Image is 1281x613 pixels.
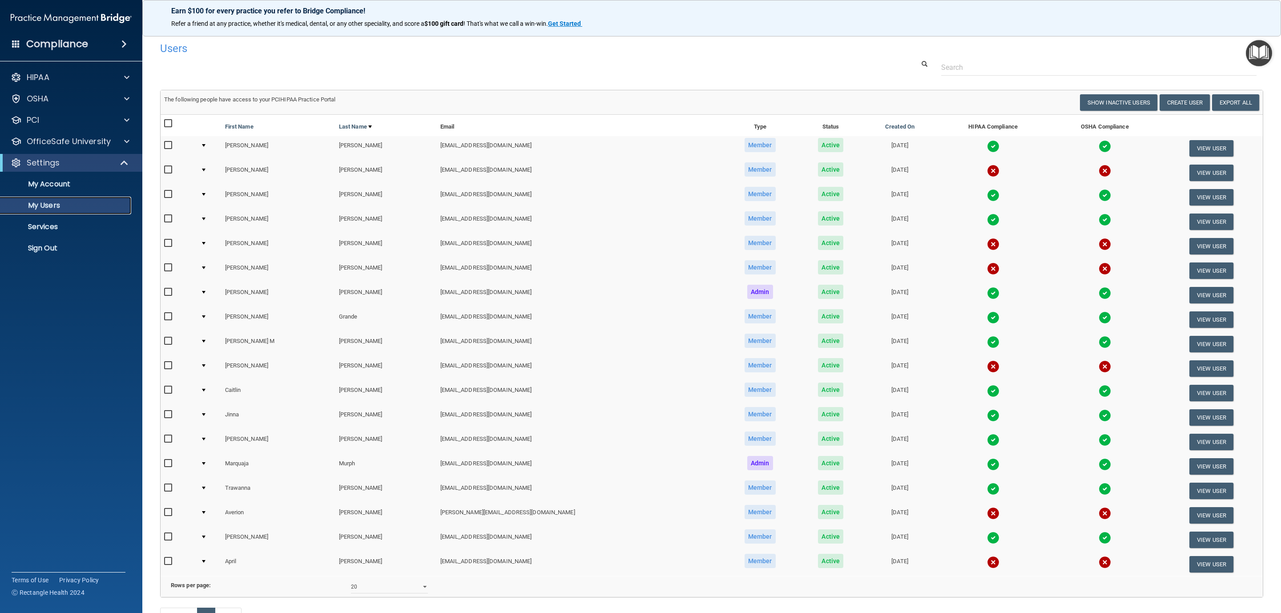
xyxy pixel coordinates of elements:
[335,528,437,552] td: [PERSON_NAME]
[885,121,914,132] a: Created On
[818,480,843,495] span: Active
[335,185,437,210] td: [PERSON_NAME]
[987,409,999,422] img: tick.e7d51cea.svg
[437,552,722,576] td: [EMAIL_ADDRESS][DOMAIN_NAME]
[437,115,722,136] th: Email
[745,383,776,397] span: Member
[437,307,722,332] td: [EMAIL_ADDRESS][DOMAIN_NAME]
[818,138,843,152] span: Active
[987,189,999,202] img: tick.e7d51cea.svg
[987,262,999,275] img: cross.ca9f0e7f.svg
[335,210,437,234] td: [PERSON_NAME]
[745,309,776,323] span: Member
[1099,238,1111,250] img: cross.ca9f0e7f.svg
[222,307,335,332] td: [PERSON_NAME]
[1099,311,1111,324] img: tick.e7d51cea.svg
[1189,360,1233,377] button: View User
[171,582,211,589] b: Rows per page:
[745,334,776,348] span: Member
[987,140,999,153] img: tick.e7d51cea.svg
[1189,385,1233,401] button: View User
[27,115,39,125] p: PCI
[335,307,437,332] td: Grande
[335,503,437,528] td: [PERSON_NAME]
[26,38,88,50] h4: Compliance
[548,20,582,27] a: Get Started
[987,532,999,544] img: tick.e7d51cea.svg
[745,236,776,250] span: Member
[1099,507,1111,520] img: cross.ca9f0e7f.svg
[335,356,437,381] td: [PERSON_NAME]
[818,554,843,568] span: Active
[222,430,335,454] td: [PERSON_NAME]
[818,162,843,177] span: Active
[1189,458,1233,475] button: View User
[1080,94,1157,111] button: Show Inactive Users
[987,165,999,177] img: cross.ca9f0e7f.svg
[747,456,773,470] span: Admin
[437,454,722,479] td: [EMAIL_ADDRESS][DOMAIN_NAME]
[863,161,937,185] td: [DATE]
[11,72,129,83] a: HIPAA
[987,311,999,324] img: tick.e7d51cea.svg
[1099,336,1111,348] img: tick.e7d51cea.svg
[987,360,999,373] img: cross.ca9f0e7f.svg
[818,236,843,250] span: Active
[335,136,437,161] td: [PERSON_NAME]
[437,283,722,307] td: [EMAIL_ADDRESS][DOMAIN_NAME]
[1099,360,1111,373] img: cross.ca9f0e7f.svg
[1189,434,1233,450] button: View User
[863,185,937,210] td: [DATE]
[818,456,843,470] span: Active
[1189,165,1233,181] button: View User
[222,454,335,479] td: Marquaja
[222,332,335,356] td: [PERSON_NAME] M
[437,528,722,552] td: [EMAIL_ADDRESS][DOMAIN_NAME]
[335,161,437,185] td: [PERSON_NAME]
[745,138,776,152] span: Member
[1099,409,1111,422] img: tick.e7d51cea.svg
[863,356,937,381] td: [DATE]
[818,505,843,519] span: Active
[437,185,722,210] td: [EMAIL_ADDRESS][DOMAIN_NAME]
[863,381,937,405] td: [DATE]
[863,430,937,454] td: [DATE]
[437,332,722,356] td: [EMAIL_ADDRESS][DOMAIN_NAME]
[437,210,722,234] td: [EMAIL_ADDRESS][DOMAIN_NAME]
[335,552,437,576] td: [PERSON_NAME]
[6,222,127,231] p: Services
[27,136,111,147] p: OfficeSafe University
[1189,189,1233,206] button: View User
[818,432,843,446] span: Active
[335,430,437,454] td: [PERSON_NAME]
[222,528,335,552] td: [PERSON_NAME]
[437,136,722,161] td: [EMAIL_ADDRESS][DOMAIN_NAME]
[863,332,937,356] td: [DATE]
[863,405,937,430] td: [DATE]
[12,588,85,597] span: Ⓒ Rectangle Health 2024
[1099,458,1111,471] img: tick.e7d51cea.svg
[222,283,335,307] td: [PERSON_NAME]
[745,432,776,446] span: Member
[745,162,776,177] span: Member
[818,187,843,201] span: Active
[11,157,129,168] a: Settings
[863,283,937,307] td: [DATE]
[1189,238,1233,254] button: View User
[1160,94,1210,111] button: Create User
[745,505,776,519] span: Member
[1099,262,1111,275] img: cross.ca9f0e7f.svg
[59,576,99,585] a: Privacy Policy
[745,554,776,568] span: Member
[1212,94,1259,111] a: Export All
[1099,165,1111,177] img: cross.ca9f0e7f.svg
[936,115,1049,136] th: HIPAA Compliance
[1189,214,1233,230] button: View User
[437,430,722,454] td: [EMAIL_ADDRESS][DOMAIN_NAME]
[818,407,843,421] span: Active
[11,9,132,27] img: PMB logo
[222,405,335,430] td: Jinna
[745,529,776,544] span: Member
[745,358,776,372] span: Member
[6,180,127,189] p: My Account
